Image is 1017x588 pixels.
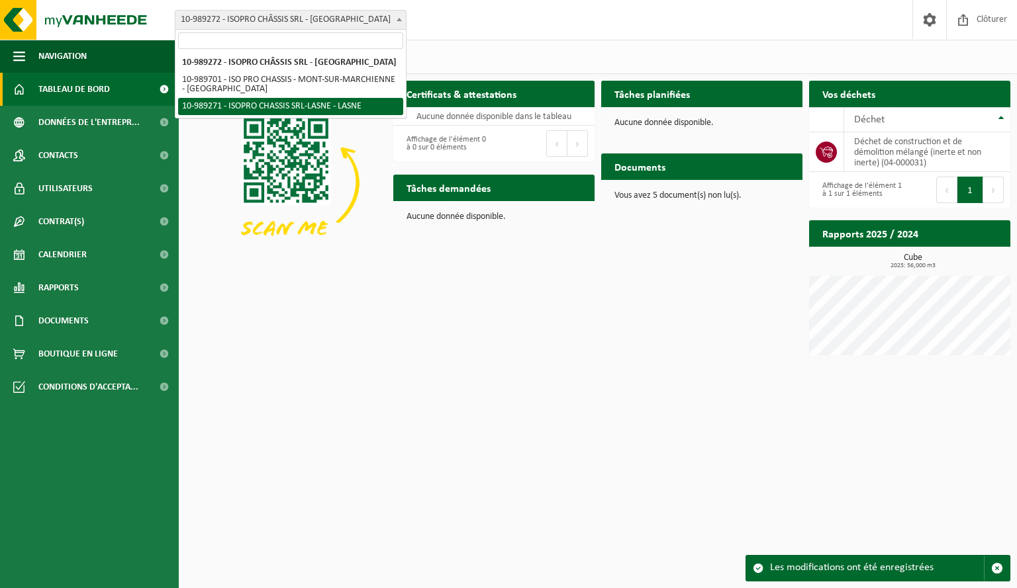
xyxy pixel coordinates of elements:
button: Previous [546,130,567,157]
img: Download de VHEPlus App [185,107,387,258]
span: Boutique en ligne [38,337,118,370]
p: Aucune donnée disponible. [407,212,581,222]
h2: Documents [601,153,679,179]
td: déchet de construction et de démolition mélangé (inerte et non inerte) (04-000031) [844,132,1010,172]
span: 10-989272 - ISOPRO CHÂSSIS SRL - MONT-SUR-MARCHIENNE [175,11,406,29]
button: Next [983,177,1004,203]
span: Conditions d'accepta... [38,370,138,403]
span: Tableau de bord [38,73,110,106]
td: Aucune donnée disponible dans le tableau [393,107,595,126]
span: Utilisateurs [38,172,93,205]
h2: Tâches planifiées [601,81,703,106]
div: Affichage de l'élément 0 à 0 sur 0 éléments [400,129,487,158]
div: Affichage de l'élément 1 à 1 sur 1 éléments [816,175,903,204]
h2: Certificats & attestations [393,81,530,106]
span: 2025: 56,000 m3 [816,263,1010,269]
h2: Rapports 2025 / 2024 [809,220,932,246]
span: Rapports [38,271,79,304]
a: Consulter les rapports [895,246,1009,273]
span: Contacts [38,139,78,172]
h3: Cube [816,253,1010,269]
h2: Vos déchets [809,81,889,106]
p: Vous avez 5 document(s) non lu(s). [614,191,789,200]
li: 10-989701 - ISO PRO CHASSIS - MONT-SUR-MARCHIENNE - [GEOGRAPHIC_DATA] [178,71,403,98]
span: 10-989272 - ISOPRO CHÂSSIS SRL - MONT-SUR-MARCHIENNE [175,10,407,30]
button: 1 [957,177,983,203]
span: Déchet [854,114,885,125]
button: Next [567,130,588,157]
p: Aucune donnée disponible. [614,118,789,128]
span: Calendrier [38,238,87,271]
div: Les modifications ont été enregistrées [770,556,984,581]
span: Navigation [38,40,87,73]
li: 10-989272 - ISOPRO CHÂSSIS SRL - [GEOGRAPHIC_DATA] [178,54,403,71]
button: Previous [936,177,957,203]
span: Documents [38,304,89,337]
span: Contrat(s) [38,205,84,238]
h2: Tâches demandées [393,175,504,200]
span: Données de l'entrepr... [38,106,140,139]
li: 10-989271 - ISOPRO CHASSIS SRL-LASNE - LASNE [178,98,403,115]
